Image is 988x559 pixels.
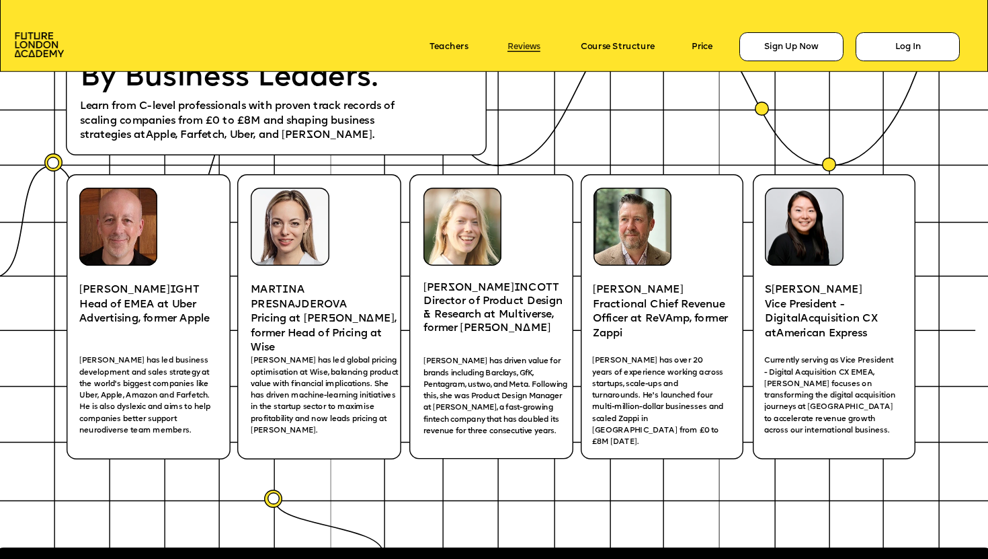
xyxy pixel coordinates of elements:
[79,285,170,295] span: [PERSON_NAME]
[175,285,200,295] span: GHT
[514,283,520,294] span: I
[251,357,401,435] span: [PERSON_NAME] has led global pricing optimisation at Wise, balancing product value with financial...
[592,357,725,446] span: [PERSON_NAME] has over 20 years of experience working across startups, scale-ups and turnarounds....
[169,285,175,295] span: I
[251,312,397,356] p: Pricing at [PERSON_NAME], former Head of Pricing at Wise
[80,100,415,143] p: Learn from C-level professionals with proven track records of scaling companies from £0 to £8M an...
[423,358,569,435] span: [PERSON_NAME] has driven value for brands including Barclays, GfK, Pentagram, ustwo, and Meta. Fo...
[423,295,573,336] p: Director of Product Design & Research at Multiverse, former [PERSON_NAME]
[251,285,282,295] span: MART
[79,299,210,324] span: Head of EMEA at Uber Advertising, former Apple
[146,131,374,141] span: Apple, Farfetch, Uber, and [PERSON_NAME].
[765,285,772,295] span: S
[15,32,64,57] img: image-aac980e9-41de-4c2d-a048-f29dd30a0068.png
[764,357,897,435] span: Currently serving as Vice President - Digital Acquisition CX EMEA, [PERSON_NAME] focuses on trans...
[593,285,684,295] span: [PERSON_NAME]
[776,328,784,339] span: A
[593,297,732,341] p: Fractional Chief Revenue Officer at ReV mp, former Zappi
[772,285,862,295] span: [PERSON_NAME]
[665,313,673,324] span: A
[429,42,468,51] a: Teachers
[80,61,402,95] p: By Business Leaders.
[507,42,540,51] a: Reviews
[423,283,514,294] span: [PERSON_NAME]
[692,42,713,51] a: Price
[520,283,560,294] span: NCOTT
[251,285,347,309] span: NA PRESNAJDEROVA
[765,297,907,341] p: Vice President - Digital cquisition CX at merican Express
[581,42,655,51] a: Course Structure
[79,357,212,435] span: [PERSON_NAME] has led business development and sales strategy at the world's biggest companies li...
[283,285,289,295] span: I
[800,313,808,324] span: A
